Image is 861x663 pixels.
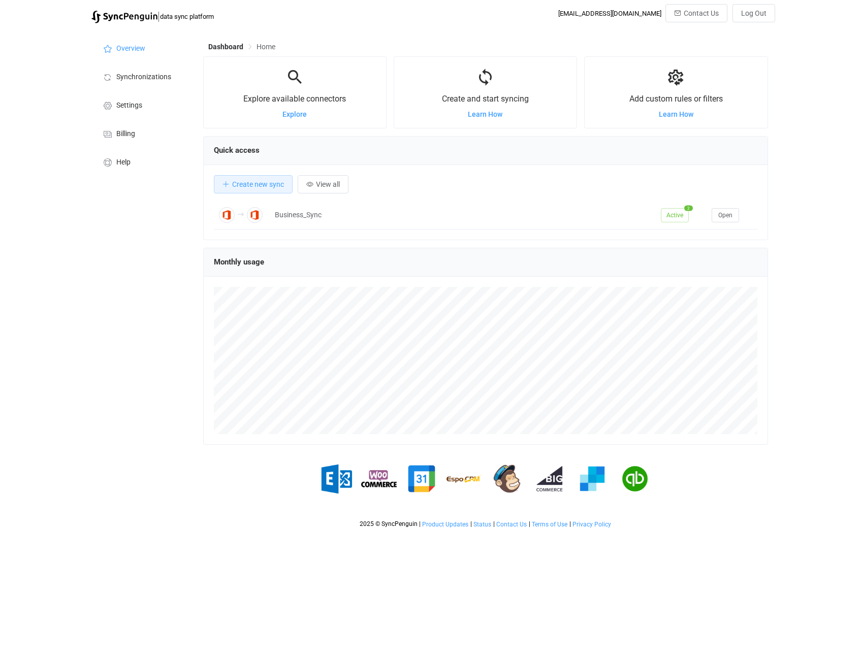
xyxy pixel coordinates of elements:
a: Terms of Use [531,521,568,528]
img: mailchimp.png [489,461,525,496]
span: | [569,520,571,527]
a: Overview [91,34,193,62]
a: Open [712,211,739,219]
a: Privacy Policy [572,521,612,528]
span: Contact Us [684,9,719,17]
span: data sync platform [160,13,214,20]
span: Create new sync [232,180,284,188]
span: Settings [116,102,142,110]
button: Log Out [732,4,775,22]
a: Product Updates [422,521,469,528]
span: Terms of Use [532,521,567,528]
span: Dashboard [208,43,243,51]
span: | [529,520,530,527]
span: 2 [684,205,693,211]
img: quickbooks.png [617,461,653,496]
span: Create and start syncing [442,94,529,104]
img: google.png [404,461,439,496]
img: Office 365 Contacts [219,207,235,223]
span: Active [661,208,689,222]
a: Settings [91,90,193,119]
span: Product Updates [422,521,468,528]
span: Open [718,212,732,219]
img: sendgrid.png [575,461,610,496]
img: big-commerce.png [532,461,567,496]
span: | [419,520,421,527]
a: Explore [282,110,307,118]
span: Log Out [741,9,767,17]
span: Synchronizations [116,73,171,81]
span: Overview [116,45,145,53]
span: Explore available connectors [243,94,346,104]
span: 2025 © SyncPenguin [360,520,418,527]
img: syncpenguin.svg [91,11,157,23]
a: Learn How [468,110,502,118]
span: Status [473,521,491,528]
span: Home [257,43,275,51]
div: [EMAIL_ADDRESS][DOMAIN_NAME] [558,10,661,17]
img: espo-crm.png [447,461,482,496]
span: View all [316,180,340,188]
a: Synchronizations [91,62,193,90]
span: Billing [116,130,135,138]
a: Learn How [659,110,693,118]
button: Create new sync [214,175,293,193]
img: exchange.png [318,461,354,496]
div: Breadcrumb [208,43,275,50]
span: Help [116,158,131,167]
button: View all [298,175,348,193]
span: Monthly usage [214,257,264,267]
span: | [470,520,472,527]
img: Office 365 Contacts [247,207,263,223]
a: Status [473,521,492,528]
a: Contact Us [496,521,527,528]
span: | [157,9,160,23]
div: Business_Sync [270,209,656,221]
span: | [493,520,495,527]
span: Quick access [214,146,260,155]
a: Help [91,147,193,176]
button: Contact Us [665,4,727,22]
a: |data sync platform [91,9,214,23]
span: Add custom rules or filters [629,94,723,104]
img: woo-commerce.png [361,461,397,496]
button: Open [712,208,739,222]
a: Billing [91,119,193,147]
